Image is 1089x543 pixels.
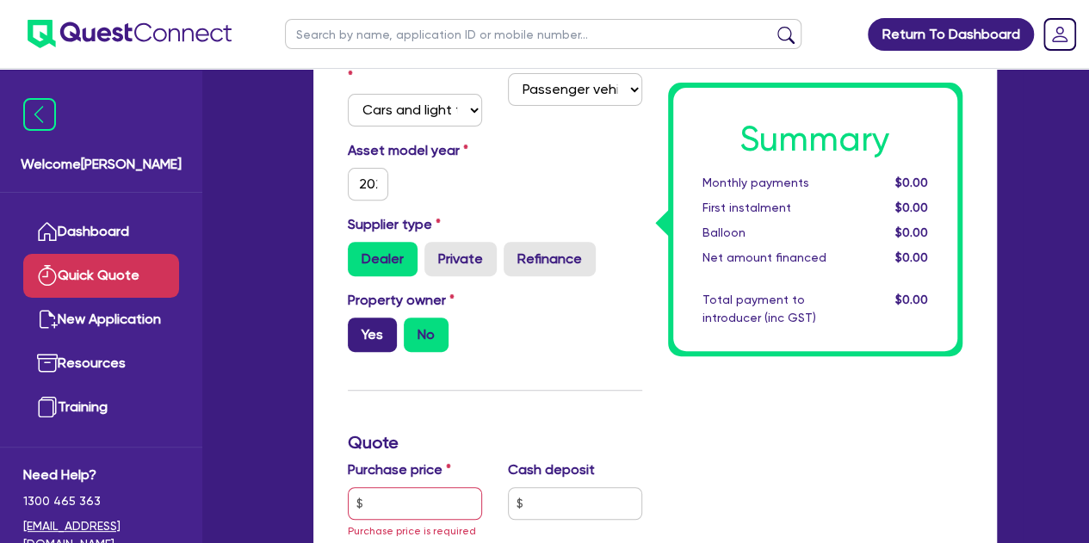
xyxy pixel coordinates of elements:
[348,318,397,352] label: Yes
[702,119,928,160] h1: Summary
[690,199,857,217] div: First instalment
[23,298,179,342] a: New Application
[285,19,801,49] input: Search by name, application ID or mobile number...
[37,397,58,417] img: training
[23,386,179,429] a: Training
[37,353,58,373] img: resources
[23,210,179,254] a: Dashboard
[690,249,857,267] div: Net amount financed
[690,291,857,327] div: Total payment to introducer (inc GST)
[894,250,927,264] span: $0.00
[348,460,451,480] label: Purchase price
[37,309,58,330] img: new-application
[894,201,927,214] span: $0.00
[348,432,642,453] h3: Quote
[1037,12,1082,57] a: Dropdown toggle
[348,525,476,537] span: Purchase price is required
[21,154,182,175] span: Welcome [PERSON_NAME]
[23,465,179,485] span: Need Help?
[508,460,595,480] label: Cash deposit
[894,293,927,306] span: $0.00
[690,174,857,192] div: Monthly payments
[37,265,58,286] img: quick-quote
[23,98,56,131] img: icon-menu-close
[504,242,596,276] label: Refinance
[690,224,857,242] div: Balloon
[894,225,927,239] span: $0.00
[335,140,495,161] label: Asset model year
[404,318,449,352] label: No
[348,242,418,276] label: Dealer
[424,242,497,276] label: Private
[23,254,179,298] a: Quick Quote
[894,176,927,189] span: $0.00
[868,18,1034,51] a: Return To Dashboard
[23,492,179,510] span: 1300 465 363
[348,214,441,235] label: Supplier type
[348,290,455,311] label: Property owner
[28,20,232,48] img: quest-connect-logo-blue
[23,342,179,386] a: Resources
